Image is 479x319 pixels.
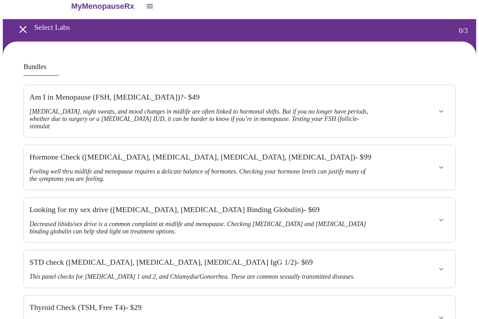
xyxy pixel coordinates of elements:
h3: Feeling well thru midlife and menopause requires a delicate balance of hormones. Checking your ho... [29,168,373,183]
button: show more [433,212,450,229]
button: open drawer [13,19,33,40]
h3: Bundles [23,63,456,71]
button: show more [433,103,450,120]
h3: Select Labs [34,23,431,32]
h3: STD check ([MEDICAL_DATA], [MEDICAL_DATA], [MEDICAL_DATA] IgG 1/2) - $ 69 [29,258,373,267]
h3: Looking for my sex drive ([MEDICAL_DATA], [MEDICAL_DATA] Binding Globulin) - $ 69 [29,205,373,214]
h3: Decreased libido/sex drive is a common complaint at midlife and menopause. Checking [MEDICAL_DATA... [29,220,373,235]
h3: MyMenopauseRx [71,2,134,11]
h3: Thyroid Check (TSH, Free T4) - $ 29 [29,303,373,312]
h3: [MEDICAL_DATA], night sweats, and mood changes in midlife are often linked to hormonal shifts. Bu... [29,108,373,130]
h3: This panel checks for [MEDICAL_DATA] 1 and 2, and Chlamydia/Gonorrhea. These are common sexually ... [29,273,373,280]
h3: 0 / 3 [459,27,468,35]
h3: Hormone Check ([MEDICAL_DATA], [MEDICAL_DATA], [MEDICAL_DATA], [MEDICAL_DATA]) - $ 99 [29,152,373,162]
h3: Am I in Menopause (FSH, [MEDICAL_DATA])? - $ 49 [29,93,373,102]
button: show more [433,261,450,278]
button: show more [433,159,450,176]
